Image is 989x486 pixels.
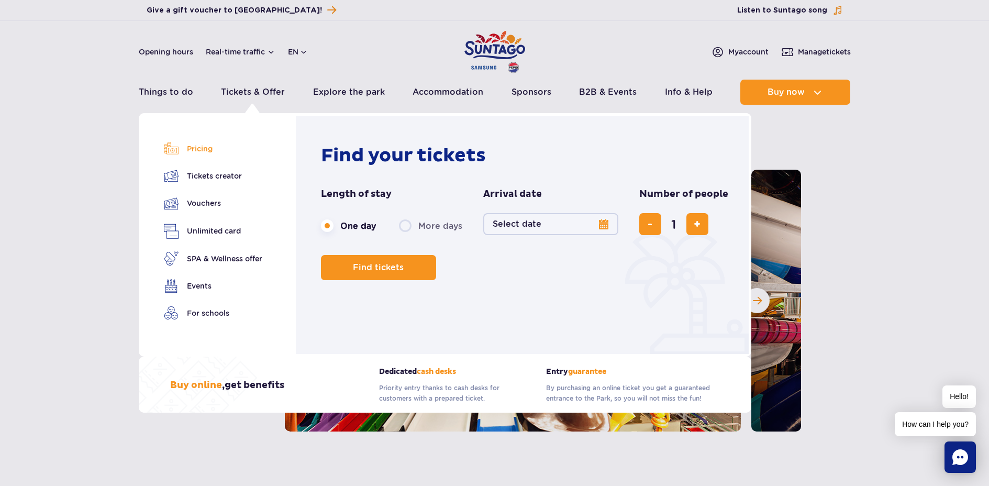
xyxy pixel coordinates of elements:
a: Managetickets [781,46,851,58]
a: Info & Help [665,80,713,105]
a: For schools [164,306,262,321]
a: Myaccount [712,46,769,58]
button: en [288,47,308,57]
a: Tickets creator [164,169,262,183]
input: number of tickets [661,212,686,237]
a: Events [164,279,262,293]
form: Planning your visit to Park of Poland [321,188,729,280]
a: Accommodation [413,80,483,105]
a: B2B & Events [579,80,637,105]
span: Arrival date [483,188,542,201]
a: Things to do [139,80,193,105]
a: SPA & Wellness offer [164,251,262,266]
strong: Entry [546,367,720,376]
span: Length of stay [321,188,392,201]
strong: Find your tickets [321,144,486,167]
span: Find tickets [353,263,404,272]
strong: Dedicated [379,367,530,376]
a: Sponsors [512,80,551,105]
p: Priority entry thanks to cash desks for customers with a prepared ticket. [379,383,530,404]
a: Opening hours [139,47,193,57]
span: Manage tickets [798,47,851,57]
a: Vouchers [164,196,262,211]
a: Explore the park [313,80,385,105]
a: Pricing [164,141,262,156]
span: My account [728,47,769,57]
span: cash desks [417,367,456,376]
a: Unlimited card [164,224,262,239]
button: remove ticket [639,213,661,235]
h3: , get benefits [170,379,284,392]
span: Number of people [639,188,728,201]
label: One day [321,215,376,237]
span: How can I help you? [895,412,976,436]
button: Select date [483,213,618,235]
p: By purchasing an online ticket you get a guaranteed entrance to the Park, so you will not miss th... [546,383,720,404]
button: Buy now [740,80,850,105]
div: Chat [944,441,976,473]
span: Hello! [942,385,976,408]
a: Tickets & Offer [221,80,285,105]
button: add ticket [686,213,708,235]
span: Buy online [170,379,222,391]
button: Find tickets [321,255,436,280]
button: Real-time traffic [206,48,275,56]
label: More days [399,215,462,237]
span: Buy now [768,87,805,97]
span: guarantee [568,367,606,376]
